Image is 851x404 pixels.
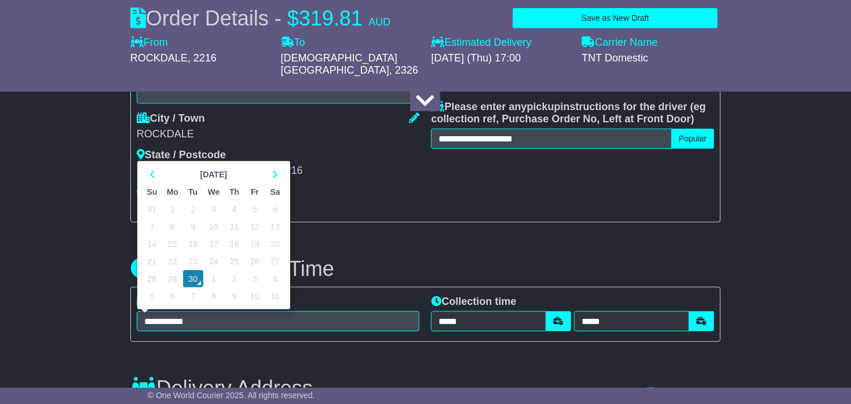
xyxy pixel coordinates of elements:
td: 28 [142,270,162,287]
span: ROCKDALE [130,52,188,64]
td: 5 [244,201,265,218]
button: Save as New Draft [513,8,718,28]
td: 26 [244,253,265,270]
td: 15 [162,235,183,253]
td: 20 [265,235,286,253]
button: Popular [671,129,714,149]
td: 31 [142,201,162,218]
td: 2 [183,201,203,218]
td: 6 [265,201,286,218]
span: [DEMOGRAPHIC_DATA][GEOGRAPHIC_DATA] [281,52,397,77]
td: 4 [224,201,244,218]
span: , 2216 [188,52,217,64]
th: Th [224,183,244,201]
div: Order Details - [130,6,390,31]
td: 9 [183,218,203,235]
td: 22 [162,253,183,270]
td: 1 [203,270,224,287]
h3: Pickup Date & Time [130,257,721,281]
td: 10 [203,218,224,235]
div: ROCKDALE [137,128,420,141]
td: 7 [142,218,162,235]
td: 17 [203,235,224,253]
td: 24 [203,253,224,270]
label: City / Town [137,112,205,125]
div: TNT Domestic [582,52,721,65]
td: 11 [224,218,244,235]
h3: Delivery Address [130,377,313,400]
td: 18 [224,235,244,253]
td: 4 [265,270,286,287]
th: Mo [162,183,183,201]
th: Tu [183,183,203,201]
th: Sa [265,183,286,201]
label: State / Postcode [137,149,226,162]
td: 27 [265,253,286,270]
td: 14 [142,235,162,253]
td: 30 [183,270,203,287]
label: Estimated Delivery [431,37,570,49]
label: From [130,37,168,49]
div: 2216 [280,165,420,177]
td: 19 [244,235,265,253]
div: [DATE] (Thu) 17:00 [431,52,570,65]
span: © One World Courier 2025. All rights reserved. [148,391,315,400]
label: Please enter any instructions for the driver ( ) [431,101,714,126]
label: Carrier Name [582,37,658,49]
td: 25 [224,253,244,270]
a: Address Book [647,387,721,399]
td: 8 [203,287,224,305]
th: Select Month [162,166,265,183]
td: 10 [244,287,265,305]
td: 11 [265,287,286,305]
span: pickup [527,101,561,112]
td: 8 [162,218,183,235]
label: To [281,37,305,49]
label: Collection time [431,296,516,308]
span: $ [287,6,299,30]
th: Su [142,183,162,201]
span: , 2326 [389,64,418,76]
td: 29 [162,270,183,287]
th: Fr [244,183,265,201]
span: 319.81 [299,6,363,30]
td: 5 [142,287,162,305]
td: 16 [183,235,203,253]
td: 12 [244,218,265,235]
td: 7 [183,287,203,305]
span: AUD [368,16,390,28]
td: 21 [142,253,162,270]
span: eg collection ref, Purchase Order No, Left at Front Door [431,101,706,125]
td: 2 [224,270,244,287]
td: 9 [224,287,244,305]
td: 6 [162,287,183,305]
th: We [203,183,224,201]
td: 3 [203,201,224,218]
td: 23 [183,253,203,270]
td: 3 [244,270,265,287]
td: 1 [162,201,183,218]
td: 13 [265,218,286,235]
